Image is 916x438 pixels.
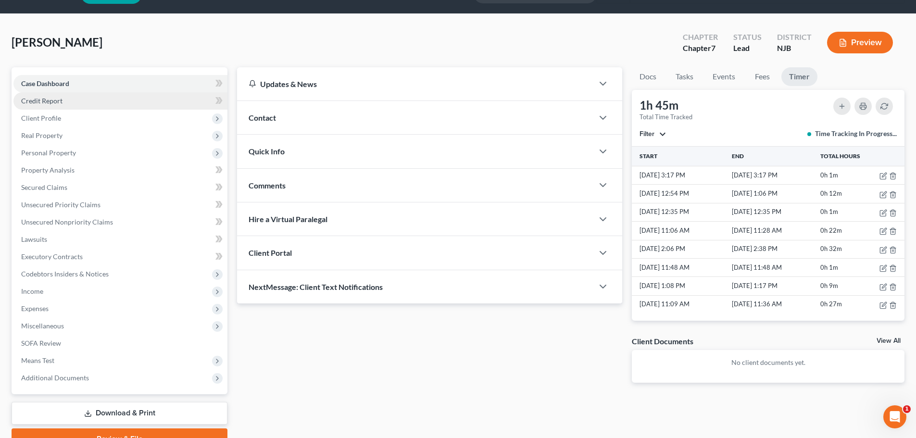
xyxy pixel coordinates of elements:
a: Timer [781,67,817,86]
a: Property Analysis [13,162,227,179]
span: SOFA Review [21,339,61,347]
span: Quick Info [249,147,285,156]
span: Expenses [21,304,49,313]
span: Real Property [21,131,63,139]
span: 0h 9m [820,282,838,289]
td: [DATE] 2:06 PM [632,240,730,258]
td: [DATE] 12:35 PM [730,203,818,221]
span: NextMessage: Client Text Notifications [249,282,383,291]
span: Comments [249,181,286,190]
span: 1 [903,405,911,413]
span: 7 [711,43,715,52]
span: Lawsuits [21,235,47,243]
td: [DATE] 11:36 AM [730,295,818,313]
div: Chapter [683,43,718,54]
td: [DATE] 3:17 PM [632,166,730,184]
span: Credit Report [21,97,63,105]
span: Client Profile [21,114,61,122]
span: Means Test [21,356,54,364]
a: Unsecured Nonpriority Claims [13,213,227,231]
a: Secured Claims [13,179,227,196]
div: Time Tracking In Progress... [807,129,897,138]
button: Filter [640,131,666,138]
div: NJB [777,43,812,54]
a: Case Dashboard [13,75,227,92]
p: No client documents yet. [640,358,897,367]
td: [DATE] 2:38 PM [730,240,818,258]
a: Docs [632,67,664,86]
span: Codebtors Insiders & Notices [21,270,109,278]
div: Updates & News [249,79,582,89]
td: [DATE] 11:09 AM [632,295,730,313]
td: [DATE] 12:54 PM [632,185,730,203]
button: Preview [827,32,893,53]
span: Personal Property [21,149,76,157]
span: Miscellaneous [21,322,64,330]
td: [DATE] 3:17 PM [730,166,818,184]
th: Start [632,147,730,166]
div: District [777,32,812,43]
span: 0h 1m [820,263,838,271]
span: Unsecured Nonpriority Claims [21,218,113,226]
span: Client Portal [249,248,292,257]
td: [DATE] 1:08 PM [632,277,730,295]
td: [DATE] 11:06 AM [632,222,730,240]
div: Lead [733,43,762,54]
div: Status [733,32,762,43]
td: [DATE] 1:17 PM [730,277,818,295]
span: Property Analysis [21,166,75,174]
a: Lawsuits [13,231,227,248]
a: Tasks [668,67,701,86]
td: [DATE] 11:28 AM [730,222,818,240]
span: Additional Documents [21,374,89,382]
span: Executory Contracts [21,252,83,261]
a: Credit Report [13,92,227,110]
td: [DATE] 11:48 AM [632,258,730,276]
span: 0h 22m [820,226,842,234]
span: 0h 27m [820,300,842,308]
span: Unsecured Priority Claims [21,200,100,209]
span: Filter [640,130,654,138]
iframe: Intercom live chat [883,405,906,428]
th: Total Hours [818,147,904,166]
a: Fees [747,67,778,86]
div: Total Time Tracked [640,113,692,121]
span: 0h 1m [820,208,838,215]
span: [PERSON_NAME] [12,35,102,49]
a: Executory Contracts [13,248,227,265]
div: Chapter [683,32,718,43]
td: [DATE] 1:06 PM [730,185,818,203]
span: Secured Claims [21,183,67,191]
span: Income [21,287,43,295]
a: Download & Print [12,402,227,425]
a: SOFA Review [13,335,227,352]
span: 0h 1m [820,171,838,179]
td: [DATE] 11:48 AM [730,258,818,276]
span: 0h 12m [820,189,842,197]
div: Client Documents [632,336,693,346]
span: Case Dashboard [21,79,69,88]
span: Hire a Virtual Paralegal [249,214,327,224]
a: Events [705,67,743,86]
td: [DATE] 12:35 PM [632,203,730,221]
div: 1h 45m [640,98,692,113]
a: Unsecured Priority Claims [13,196,227,213]
a: View All [877,338,901,344]
span: 0h 32m [820,245,842,252]
th: End [730,147,818,166]
span: Contact [249,113,276,122]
